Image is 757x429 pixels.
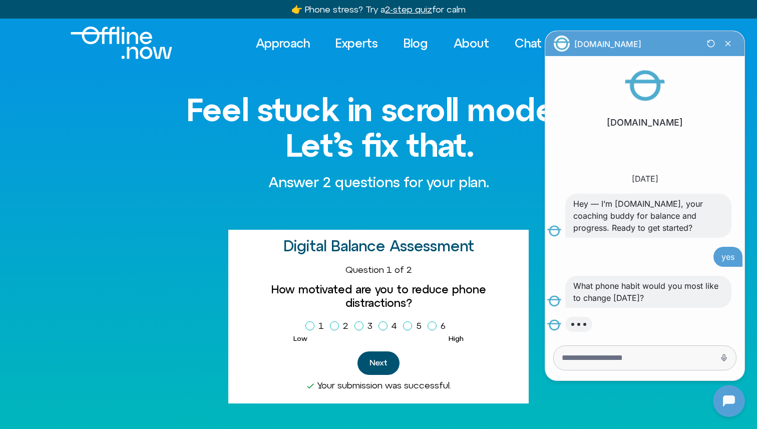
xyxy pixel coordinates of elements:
a: About [445,32,498,54]
label: 4 [378,317,401,334]
h2: Digital Balance Assessment [283,238,474,254]
a: Chat Now [506,32,580,54]
label: How motivated are you to reduce phone distractions? [236,283,521,309]
div: Logo [71,27,155,59]
label: 5 [403,317,426,334]
div: Question 1 of 2 [236,264,521,275]
label: 2 [330,317,352,334]
u: 2-step quiz [385,4,432,15]
span: High [449,334,464,342]
iframe: Botpress [545,31,745,381]
iframe: Botpress [713,385,745,417]
h1: Feel stuck in scroll mode? Let’s fix that. [164,92,593,163]
nav: Menu [247,32,580,54]
img: offline.now [71,27,172,59]
a: Experts [326,32,387,54]
a: Blog [395,32,437,54]
span: Low [293,334,307,342]
div: Your submission was successful. [236,380,521,391]
a: 👉 Phone stress? Try a2-step quizfor calm [291,4,466,15]
label: 1 [305,317,328,334]
button: Next [357,351,400,375]
form: Homepage Sign Up [236,264,521,391]
a: Approach [247,32,319,54]
p: Answer 2 questions for your plan. [268,173,489,192]
label: 6 [428,317,450,334]
label: 3 [354,317,376,334]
